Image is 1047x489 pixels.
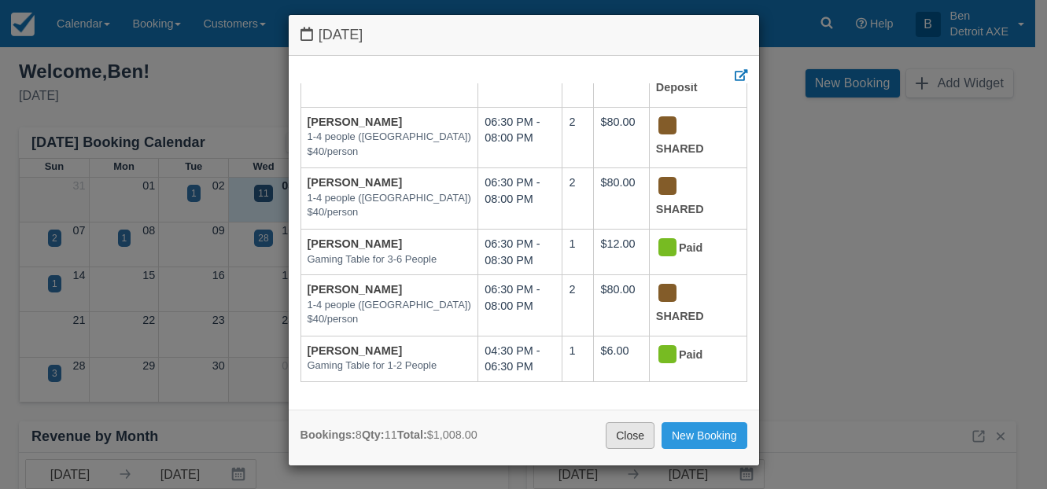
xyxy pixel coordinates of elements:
[594,336,649,381] td: $6.00
[308,252,472,267] em: Gaming Table for 3-6 People
[397,428,427,441] strong: Total:
[562,168,594,230] td: 2
[562,107,594,168] td: 2
[300,428,356,441] strong: Bookings:
[362,428,385,441] strong: Qty:
[656,343,726,368] div: Paid
[478,275,562,336] td: 06:30 PM - 08:00 PM
[656,114,726,162] div: SHARED
[594,229,649,274] td: $12.00
[308,358,472,373] em: Gaming Table for 1-2 People
[606,422,654,449] a: Close
[594,107,649,168] td: $80.00
[478,107,562,168] td: 06:30 PM - 08:00 PM
[308,283,403,296] a: [PERSON_NAME]
[662,422,747,449] a: New Booking
[308,130,472,159] em: 1-4 people ([GEOGRAPHIC_DATA]) $40/person
[478,229,562,274] td: 06:30 PM - 08:30 PM
[308,298,472,327] em: 1-4 people ([GEOGRAPHIC_DATA]) $40/person
[562,275,594,336] td: 2
[478,168,562,230] td: 06:30 PM - 08:00 PM
[594,275,649,336] td: $80.00
[656,175,726,222] div: SHARED
[308,237,403,250] a: [PERSON_NAME]
[562,336,594,381] td: 1
[656,236,726,261] div: Paid
[308,191,472,220] em: 1-4 people ([GEOGRAPHIC_DATA]) $40/person
[300,427,477,443] div: 8 11 $1,008.00
[308,344,403,357] a: [PERSON_NAME]
[308,116,403,128] a: [PERSON_NAME]
[478,336,562,381] td: 04:30 PM - 06:30 PM
[300,27,747,43] h4: [DATE]
[656,281,726,329] div: SHARED
[594,168,649,230] td: $80.00
[562,229,594,274] td: 1
[308,176,403,189] a: [PERSON_NAME]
